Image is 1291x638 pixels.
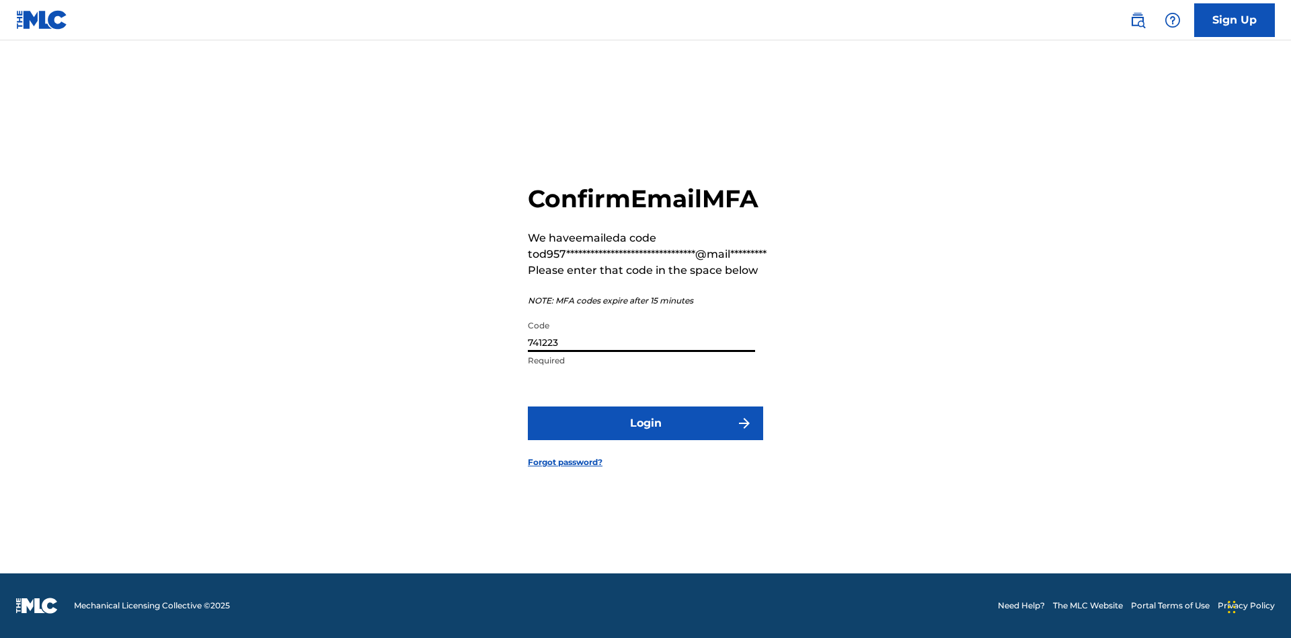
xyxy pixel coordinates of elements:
a: Need Help? [998,600,1045,612]
a: Public Search [1124,7,1151,34]
iframe: Chat Widget [1224,573,1291,638]
div: Drag [1228,587,1236,627]
img: logo [16,598,58,614]
a: Sign Up [1194,3,1275,37]
a: Privacy Policy [1218,600,1275,612]
p: Required [528,355,755,367]
h2: Confirm Email MFA [528,184,767,214]
img: MLC Logo [16,10,68,30]
img: help [1165,12,1181,28]
button: Login [528,406,763,440]
p: NOTE: MFA codes expire after 15 minutes [528,295,767,307]
span: Mechanical Licensing Collective © 2025 [74,600,230,612]
p: Please enter that code in the space below [528,262,767,279]
div: Help [1159,7,1186,34]
a: Forgot password? [528,456,602,468]
a: The MLC Website [1053,600,1123,612]
img: search [1130,12,1146,28]
img: f7272a7cc735f4ea7f67.svg [736,415,752,431]
a: Portal Terms of Use [1131,600,1210,612]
